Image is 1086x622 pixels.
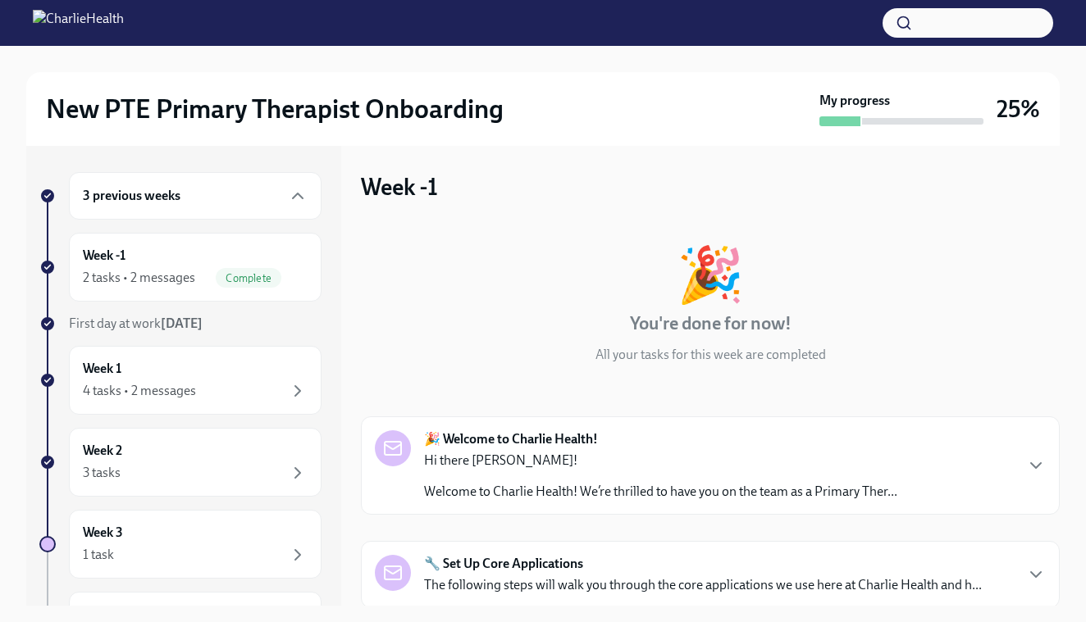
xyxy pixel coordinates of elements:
[677,247,744,302] div: 🎉
[39,510,322,579] a: Week 31 task
[39,346,322,415] a: Week 14 tasks • 2 messages
[83,247,125,265] h6: Week -1
[83,442,122,460] h6: Week 2
[216,272,281,284] span: Complete
[39,315,322,333] a: First day at work[DATE]
[46,93,504,125] h2: New PTE Primary Therapist Onboarding
[83,382,196,400] div: 4 tasks • 2 messages
[595,346,826,364] p: All your tasks for this week are completed
[83,546,114,564] div: 1 task
[69,316,203,331] span: First day at work
[83,269,195,287] div: 2 tasks • 2 messages
[630,311,792,336] h4: You're done for now!
[39,233,322,302] a: Week -12 tasks • 2 messagesComplete
[83,187,180,205] h6: 3 previous weeks
[69,172,322,220] div: 3 previous weeks
[161,316,203,331] strong: [DATE]
[997,94,1040,124] h3: 25%
[424,576,982,594] p: The following steps will walk you through the core applications we use here at Charlie Health and...
[424,430,598,448] strong: 🎉 Welcome to Charlie Health!
[83,360,121,378] h6: Week 1
[424,483,897,501] p: Welcome to Charlie Health! We’re thrilled to have you on the team as a Primary Ther...
[39,428,322,497] a: Week 23 tasks
[83,464,121,482] div: 3 tasks
[424,452,897,470] p: Hi there [PERSON_NAME]!
[361,172,438,202] h3: Week -1
[83,524,123,542] h6: Week 3
[819,92,890,110] strong: My progress
[424,555,583,573] strong: 🔧 Set Up Core Applications
[33,10,124,36] img: CharlieHealth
